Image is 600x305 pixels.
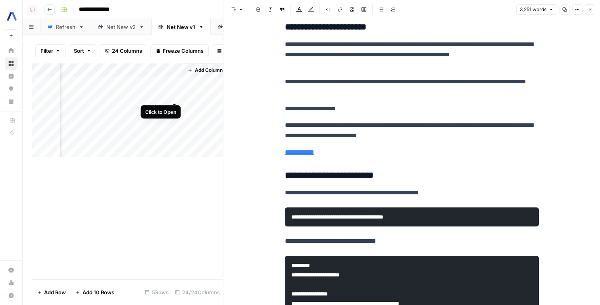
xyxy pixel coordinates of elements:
div: 24/24 Columns [172,286,223,299]
div: Net New v2 [106,23,136,31]
a: Net New v1 [151,19,211,35]
a: Refresh [40,19,91,35]
button: Workspace: AssemblyAI [5,6,17,26]
span: Add 10 Rows [83,288,114,296]
button: Add 10 Rows [71,286,119,299]
span: Freeze Columns [163,47,204,55]
a: Insights [5,70,17,82]
span: Add Row [44,288,66,296]
button: Help + Support [5,289,17,302]
a: Usage [5,276,17,289]
button: Sort [69,44,96,57]
span: 3,251 words [520,6,546,13]
button: 24 Columns [100,44,147,57]
a: Opportunities [5,82,17,95]
a: Browse [5,57,17,70]
div: Refresh [56,23,75,31]
button: 3,251 words [516,4,557,15]
a: Home [5,44,17,57]
div: Click to Open [145,108,176,116]
div: Net New v1 [167,23,195,31]
span: Sort [74,47,84,55]
button: Freeze Columns [150,44,209,57]
a: Settings [5,264,17,276]
button: Add Row [32,286,71,299]
a: Competitor List [211,19,280,35]
button: Filter [35,44,65,57]
a: Your Data [5,95,17,108]
span: Add Column [195,67,223,74]
span: 24 Columns [112,47,142,55]
button: Add Column [185,65,226,75]
div: 5 Rows [142,286,172,299]
span: Filter [40,47,53,55]
a: Net New v2 [91,19,151,35]
img: AssemblyAI Logo [5,9,19,23]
